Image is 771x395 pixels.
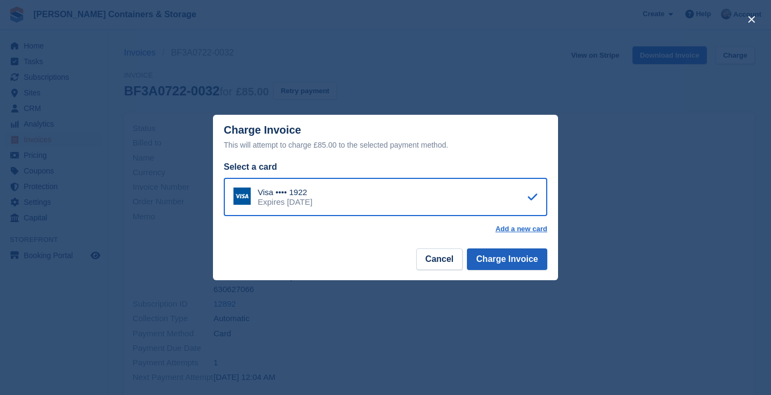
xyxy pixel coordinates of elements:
[467,248,547,270] button: Charge Invoice
[743,11,760,28] button: close
[233,188,251,205] img: Visa Logo
[224,161,547,174] div: Select a card
[258,197,312,207] div: Expires [DATE]
[224,124,547,151] div: Charge Invoice
[258,188,312,197] div: Visa •••• 1922
[495,225,547,233] a: Add a new card
[416,248,463,270] button: Cancel
[224,138,547,151] div: This will attempt to charge £85.00 to the selected payment method.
